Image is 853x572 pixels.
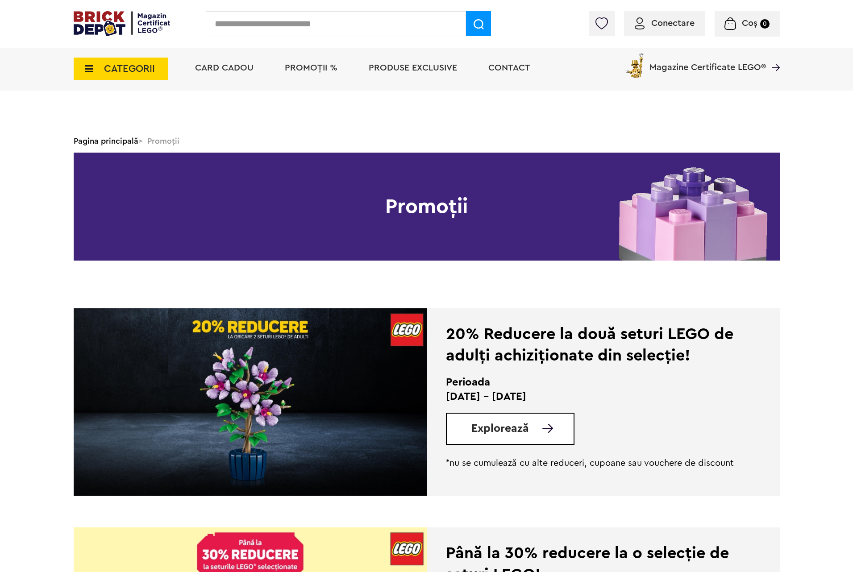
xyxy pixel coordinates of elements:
p: *nu se cumulează cu alte reduceri, cupoane sau vouchere de discount [446,458,736,468]
a: Card Cadou [195,63,254,72]
span: Conectare [651,19,695,28]
span: Explorează [471,423,529,434]
a: Contact [488,63,530,72]
a: PROMOȚII % [285,63,337,72]
h1: Promoții [74,153,780,261]
a: Explorează [471,423,574,434]
span: Magazine Certificate LEGO® [649,51,766,72]
h2: Perioada [446,375,736,390]
div: > Promoții [74,129,780,153]
div: 20% Reducere la două seturi LEGO de adulți achiziționate din selecție! [446,323,736,366]
a: Pagina principală [74,137,138,145]
a: Magazine Certificate LEGO® [766,51,780,60]
span: CATEGORII [104,64,155,74]
a: Produse exclusive [369,63,457,72]
small: 0 [760,19,770,29]
span: Coș [742,19,757,28]
p: [DATE] - [DATE] [446,390,736,404]
a: Conectare [635,19,695,28]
